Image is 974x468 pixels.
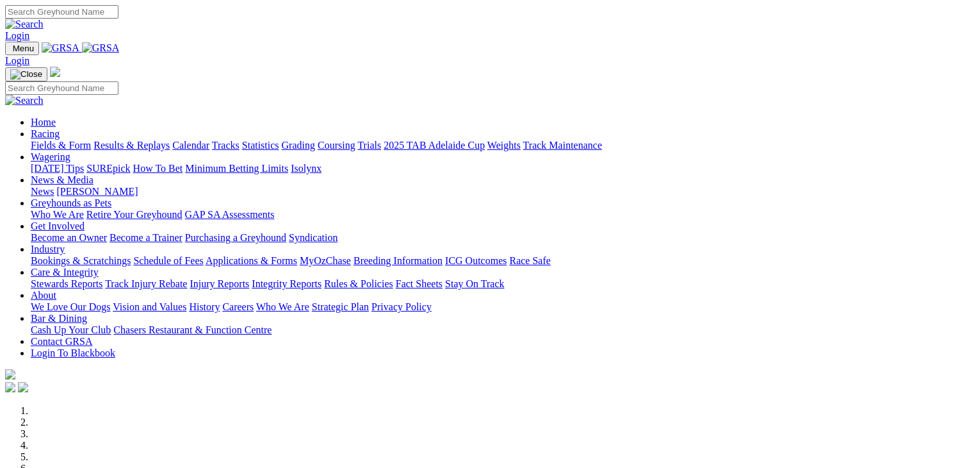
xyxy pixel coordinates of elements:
[5,42,39,55] button: Toggle navigation
[110,232,183,243] a: Become a Trainer
[445,255,507,266] a: ICG Outcomes
[185,163,288,174] a: Minimum Betting Limits
[256,301,309,312] a: Who We Are
[252,278,321,289] a: Integrity Reports
[113,301,186,312] a: Vision and Values
[31,232,969,244] div: Get Involved
[300,255,351,266] a: MyOzChase
[353,255,442,266] a: Breeding Information
[31,117,56,128] a: Home
[318,140,355,151] a: Coursing
[31,163,969,174] div: Wagering
[31,313,87,324] a: Bar & Dining
[5,19,44,30] img: Search
[31,140,969,151] div: Racing
[185,232,286,243] a: Purchasing a Greyhound
[31,186,969,197] div: News & Media
[31,278,969,290] div: Care & Integrity
[357,140,381,151] a: Trials
[5,67,47,81] button: Toggle navigation
[289,232,337,243] a: Syndication
[31,244,65,255] a: Industry
[31,267,99,278] a: Care & Integrity
[10,69,42,79] img: Close
[523,140,602,151] a: Track Maintenance
[31,209,84,220] a: Who We Are
[5,95,44,106] img: Search
[5,30,29,41] a: Login
[445,278,504,289] a: Stay On Track
[384,140,485,151] a: 2025 TAB Adelaide Cup
[312,301,369,312] a: Strategic Plan
[5,5,118,19] input: Search
[31,347,115,358] a: Login To Blackbook
[93,140,170,151] a: Results & Replays
[13,44,34,53] span: Menu
[190,278,249,289] a: Injury Reports
[206,255,297,266] a: Applications & Forms
[133,163,183,174] a: How To Bet
[5,55,29,66] a: Login
[31,163,84,174] a: [DATE] Tips
[487,140,521,151] a: Weights
[105,278,187,289] a: Track Injury Rebate
[31,140,91,151] a: Fields & Form
[86,209,183,220] a: Retire Your Greyhound
[396,278,442,289] a: Fact Sheets
[42,42,79,54] img: GRSA
[31,174,93,185] a: News & Media
[31,128,60,139] a: Racing
[189,301,220,312] a: History
[31,232,107,243] a: Become an Owner
[185,209,275,220] a: GAP SA Assessments
[56,186,138,197] a: [PERSON_NAME]
[324,278,393,289] a: Rules & Policies
[50,67,60,77] img: logo-grsa-white.png
[31,197,111,208] a: Greyhounds as Pets
[31,209,969,221] div: Greyhounds as Pets
[509,255,550,266] a: Race Safe
[31,290,56,301] a: About
[82,42,120,54] img: GRSA
[5,382,15,392] img: facebook.svg
[31,255,969,267] div: Industry
[291,163,321,174] a: Isolynx
[113,324,272,335] a: Chasers Restaurant & Function Centre
[371,301,432,312] a: Privacy Policy
[86,163,130,174] a: SUREpick
[31,301,110,312] a: We Love Our Dogs
[31,324,969,336] div: Bar & Dining
[222,301,254,312] a: Careers
[133,255,203,266] a: Schedule of Fees
[18,382,28,392] img: twitter.svg
[31,278,102,289] a: Stewards Reports
[172,140,209,151] a: Calendar
[31,336,92,347] a: Contact GRSA
[282,140,315,151] a: Grading
[31,301,969,313] div: About
[31,151,70,162] a: Wagering
[212,140,239,151] a: Tracks
[31,324,111,335] a: Cash Up Your Club
[31,186,54,197] a: News
[5,81,118,95] input: Search
[5,369,15,380] img: logo-grsa-white.png
[242,140,279,151] a: Statistics
[31,221,85,231] a: Get Involved
[31,255,131,266] a: Bookings & Scratchings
